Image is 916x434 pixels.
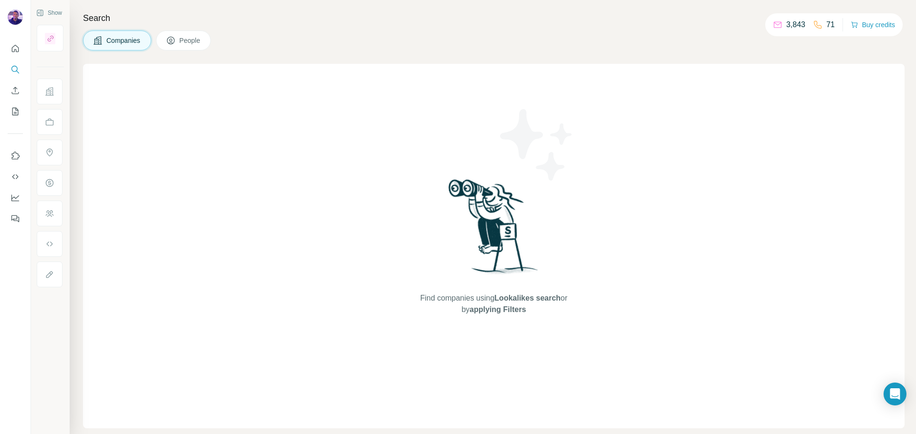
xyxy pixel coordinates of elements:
[179,36,201,45] span: People
[884,383,906,405] div: Open Intercom Messenger
[30,6,69,20] button: Show
[494,102,580,188] img: Surfe Illustration - Stars
[494,294,561,302] span: Lookalikes search
[851,18,895,31] button: Buy credits
[8,147,23,164] button: Use Surfe on LinkedIn
[8,61,23,78] button: Search
[826,19,835,30] p: 71
[8,82,23,99] button: Enrich CSV
[8,103,23,120] button: My lists
[8,168,23,185] button: Use Surfe API
[106,36,141,45] span: Companies
[444,177,543,283] img: Surfe Illustration - Woman searching with binoculars
[8,189,23,206] button: Dashboard
[83,11,905,25] h4: Search
[8,10,23,25] img: Avatar
[786,19,805,30] p: 3,843
[8,40,23,57] button: Quick start
[469,305,526,313] span: applying Filters
[8,210,23,227] button: Feedback
[417,293,570,315] span: Find companies using or by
